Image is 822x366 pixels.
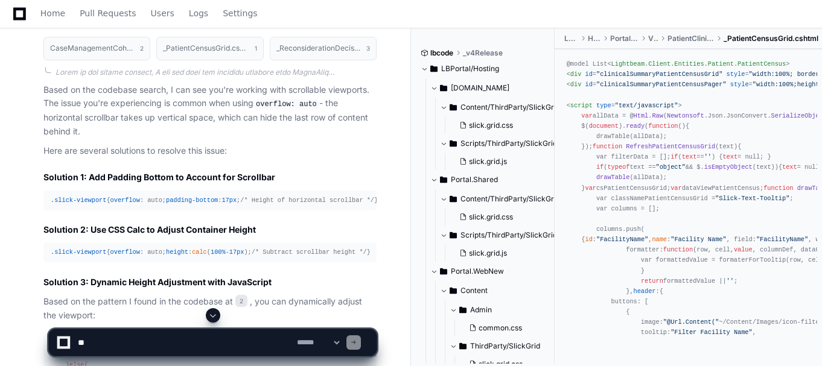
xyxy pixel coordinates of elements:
span: Scripts/ThirdParty/SlickGrid [460,230,557,240]
span: padding-bottom [166,197,218,204]
span: var [581,112,592,119]
code: overflow: auto [253,99,319,110]
span: Admin [470,305,492,315]
button: LBPortal/Hosting [421,59,546,78]
h2: Solution 2: Use CSS Calc to Adjust Container Height [43,224,377,236]
button: CaseManagementCohortGrid.js2 [43,37,150,60]
button: Admin [450,300,575,320]
svg: Directory [450,136,457,151]
span: "FacilityName" [596,236,648,243]
span: div [570,71,581,78]
span: text [682,153,697,160]
h1: CaseManagementCohortGrid.js [50,45,134,52]
span: ); ( ) [585,143,738,150]
h2: Solution 1: Add Padding Bottom to Account for Scrollbar [43,171,377,183]
span: type [596,102,611,109]
span: formattedValue || ; }, : [567,277,738,295]
span: return [641,277,663,285]
span: "clinicalSummaryPatientCensusGrid" [596,71,722,78]
div: { : auto; : ( - ); } [51,247,369,257]
div: { : auto; : ; } [51,195,369,206]
button: Portal.Shared [430,170,555,189]
svg: Directory [440,81,447,95]
span: "Facility Name" [671,236,726,243]
span: slick.grid.js [469,248,507,258]
span: overflow [110,248,140,256]
h2: Solution 3: Dynamic Height Adjustment with JavaScript [43,276,377,288]
span: Portal.Shared [451,175,498,185]
span: function [663,246,693,253]
span: "clinicalSummaryPatientCensusPager" [596,81,727,88]
span: Portal.WebNew [451,267,504,276]
span: .slick-viewport [51,248,106,256]
span: RefreshPatientCensusGrid [626,143,715,150]
svg: Directory [450,228,457,242]
span: '' [704,153,712,160]
span: 17px [229,248,244,256]
span: < > [607,60,789,68]
span: .slick-viewport [51,197,106,204]
span: PatientClinicalSummary [667,34,714,43]
span: { drawTable(allData); } [567,122,689,150]
svg: Directory [450,100,457,115]
span: text [782,163,797,171]
button: _PatientCensusGrid.cshtml1 [156,37,263,60]
span: document [589,122,619,130]
svg: Directory [440,264,447,279]
span: "text/javascript" [615,102,678,109]
span: Json [708,112,723,119]
span: typeof [607,163,629,171]
span: style [730,81,749,88]
span: Scripts/ThirdParty/SlickGrid [460,139,557,148]
svg: Directory [450,283,457,298]
span: ( text == && $. (text)) [567,163,779,171]
span: div [570,81,581,88]
span: JsonConvert [727,112,768,119]
span: Users [151,10,174,17]
button: Scripts/ThirdParty/SlickGrid [440,134,560,153]
svg: Directory [450,192,457,206]
span: Portal.WebNew [610,34,639,43]
span: name [652,236,667,243]
span: height [166,248,188,256]
span: Lightbeam.Client.Entities.Patient.PatientCensus [611,60,786,68]
button: slick.grid.js [454,153,553,170]
span: lbcode [430,48,453,58]
span: "FacilityName" [756,236,808,243]
span: header [634,288,656,295]
span: Hosting [588,34,601,43]
button: slick.grid.js [454,245,553,262]
span: if [671,153,678,160]
span: slick.grid.js [469,157,507,166]
svg: Directory [440,172,447,187]
span: Content/ThirdParty/SlickGrid [460,194,560,204]
span: function [648,122,678,130]
button: _ReconsiderationDecisionForm.cshtml3 [270,37,377,60]
span: var [585,185,596,192]
span: overflow [110,197,140,204]
button: Content [440,281,565,300]
span: Logs [189,10,208,17]
span: Views [648,34,657,43]
span: text [719,143,734,150]
span: function [763,185,793,192]
span: _PatientCensusGrid.cshtml [724,34,818,43]
h1: _ReconsiderationDecisionForm.cshtml [276,45,360,52]
span: '' [727,277,734,285]
span: var [671,185,681,192]
span: script [570,102,593,109]
span: Pull Requests [80,10,136,17]
span: Newtonsoft [667,112,704,119]
span: Settings [223,10,257,17]
span: function [593,143,622,150]
svg: Directory [430,62,438,76]
span: LBPortal [564,34,578,43]
span: id [585,81,592,88]
p: Here are several solutions to resolve this issue: [43,144,377,158]
span: 2 [235,295,247,307]
button: Content/ThirdParty/SlickGrid [440,189,560,209]
button: Content/ThirdParty/SlickGrid [440,98,560,117]
span: id [585,236,592,243]
h1: _PatientCensusGrid.cshtml [163,45,248,52]
span: Raw [652,112,663,119]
